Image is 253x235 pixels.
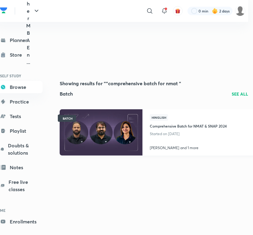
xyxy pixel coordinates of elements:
[150,145,227,151] p: [PERSON_NAME] and 1 more
[235,6,245,16] img: Coolm
[150,130,227,138] p: Started on [DATE]
[173,6,183,16] button: avatar
[212,8,218,14] img: streak
[60,91,73,96] h2: Batch
[60,109,142,156] a: ThumbnailBATCH
[150,121,227,130] a: Comprehensive Batch for NMAT & SNAP 2024
[150,114,168,121] span: Hinglish
[59,109,143,156] img: Thumbnail
[232,91,248,97] a: SEE ALL
[63,117,72,120] span: BATCH
[175,8,181,14] img: avatar
[60,81,248,86] h4: Showing results for ""comprehensive batch for nmat "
